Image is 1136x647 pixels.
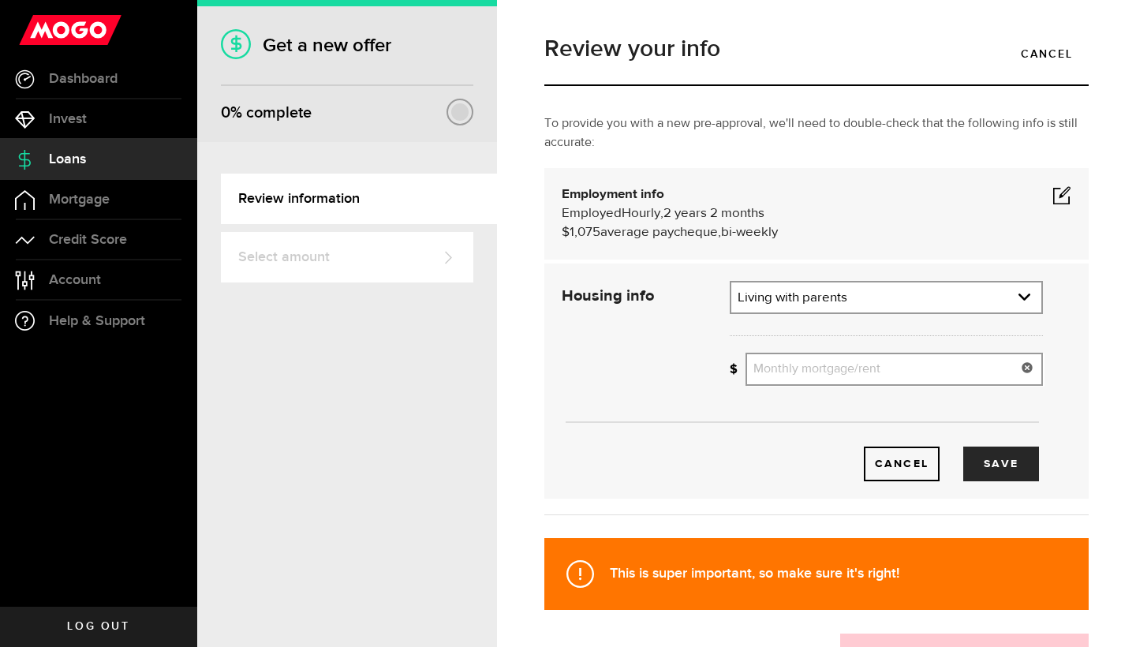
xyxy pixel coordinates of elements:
[221,99,312,127] div: % complete
[562,288,654,304] strong: Housing info
[13,6,60,54] button: Open LiveChat chat widget
[562,226,600,239] span: $1,075
[49,112,87,126] span: Invest
[67,621,129,632] span: Log out
[544,37,1089,61] h1: Review your info
[221,34,473,57] h1: Get a new offer
[721,226,778,239] span: bi-weekly
[562,188,664,201] b: Employment info
[663,207,764,220] span: 2 years 2 months
[864,447,940,481] a: Cancel
[221,103,230,122] span: 0
[610,565,899,582] strong: This is super important, so make sure it's right!
[562,207,622,220] span: Employed
[49,233,127,247] span: Credit Score
[49,152,86,166] span: Loans
[963,447,1039,481] button: Save
[221,174,497,224] a: Review information
[49,193,110,207] span: Mortgage
[544,114,1089,152] p: To provide you with a new pre-approval, we'll need to double-check that the following info is sti...
[731,282,1041,312] a: expand select
[49,314,145,328] span: Help & Support
[660,207,663,220] span: ,
[221,232,473,282] a: Select amount
[622,207,660,220] span: Hourly
[49,273,101,287] span: Account
[1005,37,1089,70] a: Cancel
[600,226,721,239] span: average paycheque,
[49,72,118,86] span: Dashboard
